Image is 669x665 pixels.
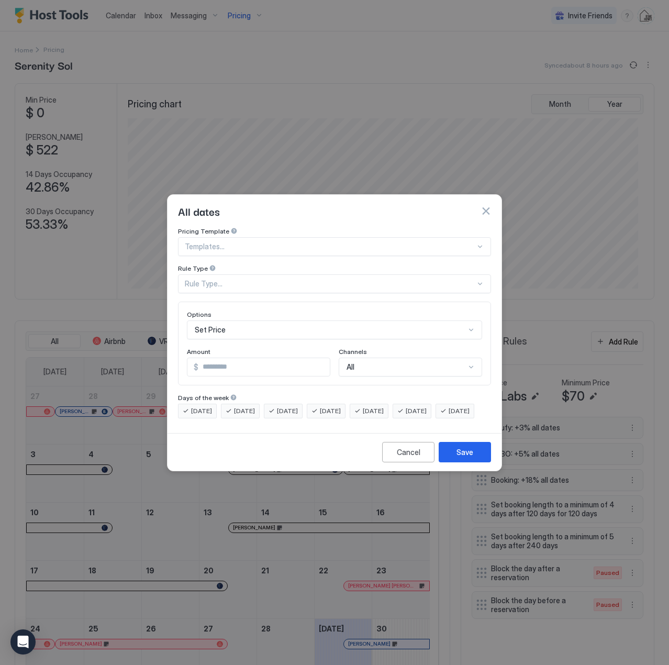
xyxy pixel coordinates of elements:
div: Cancel [397,447,420,458]
div: Save [456,447,473,458]
span: Channels [339,348,367,356]
span: [DATE] [191,406,212,416]
span: All [347,362,354,372]
span: [DATE] [277,406,298,416]
button: Cancel [382,442,434,462]
button: Save [439,442,491,462]
span: All dates [178,203,220,219]
span: [DATE] [363,406,384,416]
span: Set Price [195,325,226,335]
span: [DATE] [449,406,470,416]
span: Amount [187,348,210,356]
span: Options [187,311,211,318]
span: Rule Type [178,264,208,272]
span: [DATE] [234,406,255,416]
span: Days of the week [178,394,229,402]
input: Input Field [198,358,330,376]
div: Open Intercom Messenger [10,629,36,655]
span: [DATE] [406,406,427,416]
span: [DATE] [320,406,341,416]
span: $ [194,362,198,372]
div: Rule Type... [185,279,475,289]
span: Pricing Template [178,227,229,235]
